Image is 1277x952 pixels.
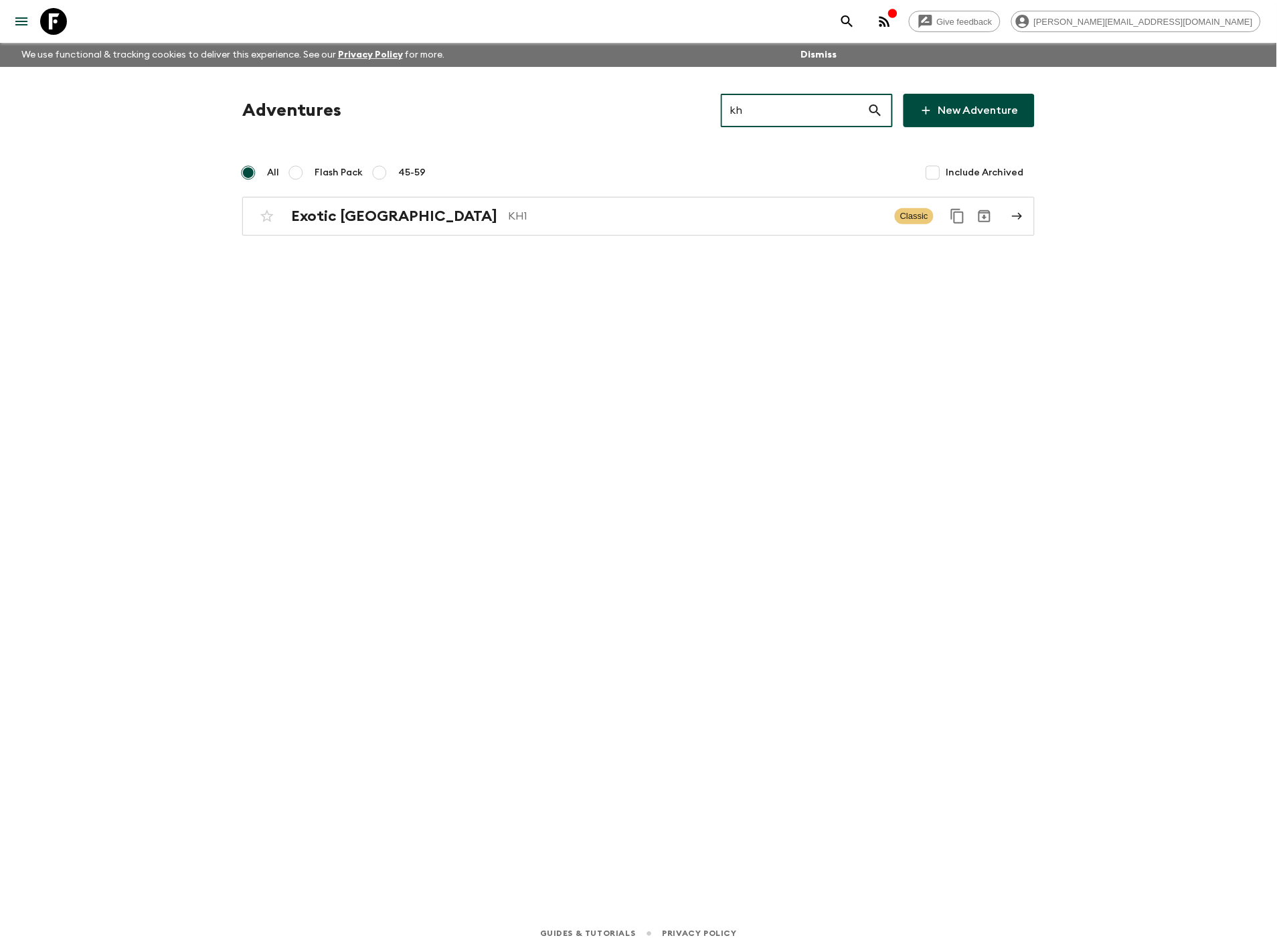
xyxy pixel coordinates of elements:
h2: Exotic [GEOGRAPHIC_DATA] [291,208,497,225]
div: [PERSON_NAME][EMAIL_ADDRESS][DOMAIN_NAME] [1011,11,1261,32]
p: KH1 [508,208,884,224]
a: Give feedback [909,11,1001,32]
p: We use functional & tracking cookies to deliver this experience. See our for more. [16,43,450,67]
a: Guides & Tutorials [540,927,636,941]
button: Archive [971,203,998,230]
input: e.g. AR1, Argentina [721,92,867,129]
button: search adventures [834,8,861,35]
h1: Adventures [242,97,341,124]
span: 45-59 [398,166,426,179]
button: Dismiss [798,46,841,64]
span: Give feedback [930,17,1000,27]
a: Privacy Policy [338,50,403,60]
a: Privacy Policy [663,927,737,941]
span: [PERSON_NAME][EMAIL_ADDRESS][DOMAIN_NAME] [1027,17,1260,27]
button: menu [8,8,35,35]
button: Duplicate for 45-59 [944,203,971,230]
span: Include Archived [946,166,1024,179]
a: Exotic [GEOGRAPHIC_DATA]KH1ClassicDuplicate for 45-59Archive [242,197,1035,236]
span: All [267,166,279,179]
span: Flash Pack [315,166,363,179]
a: New Adventure [904,94,1035,127]
span: Classic [895,208,934,224]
